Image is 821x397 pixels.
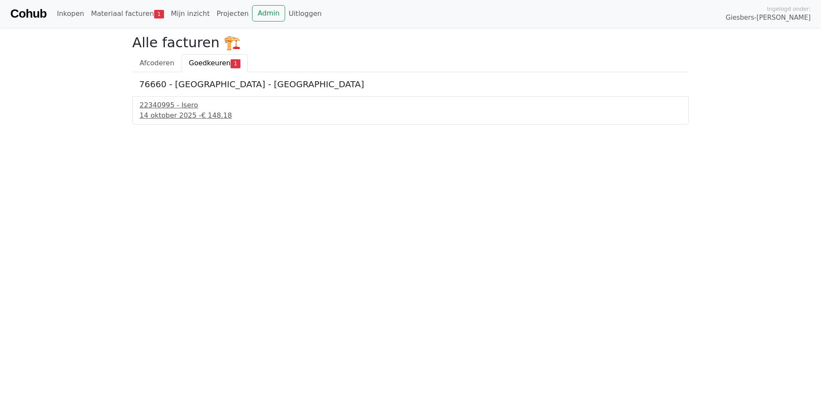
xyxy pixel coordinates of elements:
[767,5,811,13] span: Ingelogd onder:
[132,34,689,51] h2: Alle facturen 🏗️
[189,59,231,67] span: Goedkeuren
[167,5,213,22] a: Mijn inzicht
[285,5,325,22] a: Uitloggen
[132,54,182,72] a: Afcoderen
[88,5,167,22] a: Materiaal facturen1
[726,13,811,23] span: Giesbers-[PERSON_NAME]
[139,79,682,89] h5: 76660 - [GEOGRAPHIC_DATA] - [GEOGRAPHIC_DATA]
[10,3,46,24] a: Cohub
[140,110,681,121] div: 14 oktober 2025 -
[213,5,252,22] a: Projecten
[182,54,248,72] a: Goedkeuren1
[154,10,164,18] span: 1
[231,59,240,68] span: 1
[140,100,681,121] a: 22340995 - Isero14 oktober 2025 -€ 148.18
[53,5,87,22] a: Inkopen
[140,100,681,110] div: 22340995 - Isero
[201,111,232,119] span: € 148.18
[140,59,174,67] span: Afcoderen
[252,5,285,21] a: Admin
